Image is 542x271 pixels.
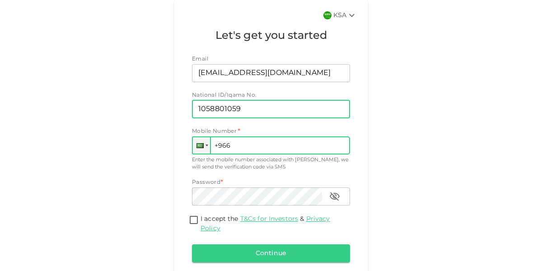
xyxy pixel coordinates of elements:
span: Email [192,56,208,62]
div: Saudi Arabia: + 966 [193,137,210,154]
span: I accept the & [201,216,330,232]
img: flag-sa.b9a346574cdc8950dd34b50780441f57.svg [323,11,332,19]
a: Privacy Policy [201,216,330,232]
div: Enter the mobile number associated with [PERSON_NAME], we will send the verification code via SMS [192,156,350,171]
span: National ID/Iqama No. [192,93,257,98]
input: email [192,64,340,82]
input: nationalId [192,100,350,118]
a: T&Cs for Investors [240,216,298,222]
span: Password [192,180,220,185]
div: KSA [333,10,357,21]
input: password [192,187,322,206]
input: 1 (702) 123-4567 [192,136,350,154]
span: Mobile Number [192,127,237,136]
span: termsConditionsForInvestmentsAccepted [187,215,201,227]
button: Continue [192,244,350,262]
h1: Let's get you started [192,28,350,44]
